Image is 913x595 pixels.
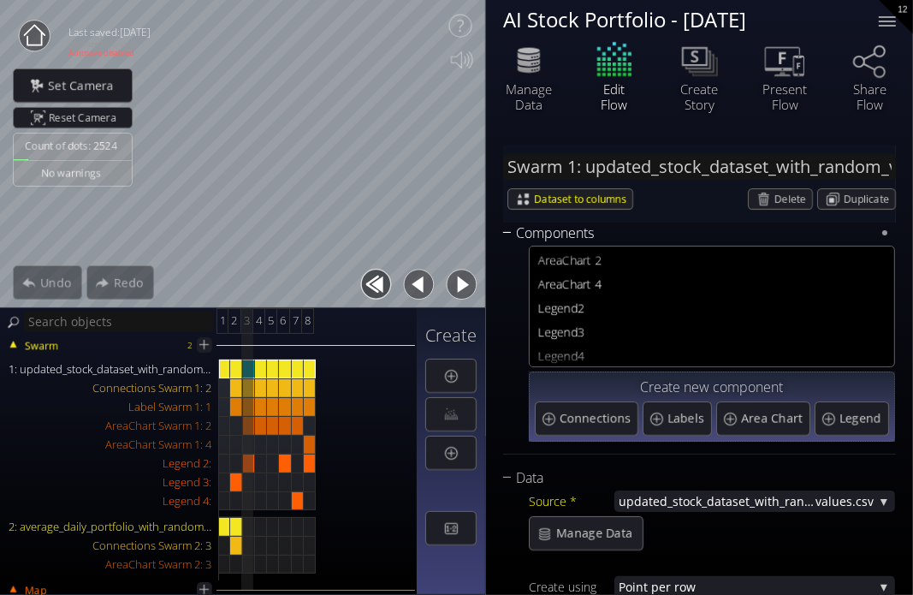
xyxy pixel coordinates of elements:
[619,491,815,512] span: updated_stock_dataset_with_random_
[815,491,874,512] span: values.csv
[578,321,885,342] span: 3
[2,378,218,397] div: Connections Swarm 1: 2
[503,223,874,244] div: Components
[499,81,559,112] div: Manage Data
[2,435,218,454] div: AreaChart Swarm 1: 4
[538,273,545,295] span: A
[535,378,889,399] div: Create new component
[2,397,218,416] div: Label Swarm 1: 1
[280,310,286,331] span: 6
[2,517,218,536] div: 2: average_daily_portfolio_with_random_values.csv
[268,310,274,331] span: 5
[293,310,299,331] span: 7
[47,77,124,94] span: Set Camera
[755,81,815,112] div: Present Flow
[2,555,218,574] div: AreaChart Swarm 2: 3
[24,311,214,332] input: Search objects
[774,189,812,209] span: Delete
[2,536,218,555] div: Connections Swarm 2: 3
[220,310,226,331] span: 1
[2,360,218,378] div: 1: updated_stock_dataset_with_random_values.csv
[2,491,218,510] div: Legend 4:
[305,310,311,331] span: 8
[538,297,578,318] span: Legend
[503,467,874,489] div: Data
[24,338,58,354] span: Swarm
[187,335,193,356] div: 2
[840,81,900,112] div: Share Flow
[538,345,578,366] span: Legend
[669,81,729,112] div: Create Story
[538,321,578,342] span: Legend
[741,410,807,427] span: Area Chart
[529,491,614,512] div: Source *
[560,410,635,427] span: Connections
[534,189,632,209] span: Dataset to columns
[2,454,218,473] div: Legend 2:
[503,9,857,30] div: AI Stock Portfolio - [DATE]
[578,345,885,366] span: 4
[578,297,885,318] span: 2
[667,410,708,427] span: Labels
[2,416,218,435] div: AreaChart Swarm 1: 2
[844,189,895,209] span: Duplicate
[555,525,643,542] span: Manage Data
[2,473,218,491] div: Legend 3:
[538,249,545,271] span: A
[545,249,885,271] span: reaChart 2
[256,310,262,331] span: 4
[244,310,250,331] span: 3
[425,326,477,345] h3: Create
[231,310,237,331] span: 2
[839,410,886,427] span: Legend
[49,108,122,128] span: Reset Camera
[545,273,885,295] span: reaChart 4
